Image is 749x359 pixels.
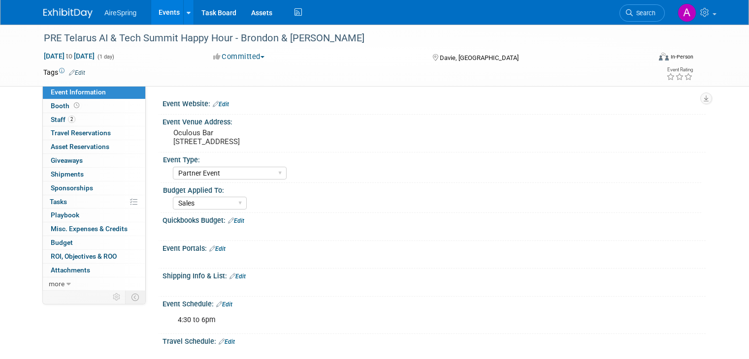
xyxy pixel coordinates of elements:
[229,273,246,280] a: Edit
[49,280,65,288] span: more
[163,241,706,254] div: Event Portals:
[51,266,90,274] span: Attachments
[228,217,244,224] a: Edit
[51,116,75,123] span: Staff
[216,301,232,308] a: Edit
[43,209,145,222] a: Playbook
[51,252,117,260] span: ROI, Objectives & ROO
[43,8,93,18] img: ExhibitDay
[666,67,693,72] div: Event Rating
[65,52,74,60] span: to
[619,4,665,22] a: Search
[43,67,85,77] td: Tags
[51,156,83,164] span: Giveaways
[219,338,235,345] a: Edit
[163,334,706,347] div: Travel Schedule:
[40,30,638,47] div: PRE Telarus AI & Tech Summit Happy Hour - Brondon & [PERSON_NAME]
[678,3,696,22] img: Angie Handal
[43,86,145,99] a: Event Information
[51,102,81,110] span: Booth
[43,52,95,60] span: [DATE] [DATE]
[670,53,693,60] div: In-Person
[210,52,268,62] button: Committed
[51,211,79,219] span: Playbook
[51,170,84,178] span: Shipments
[43,195,145,209] a: Tasks
[108,291,126,303] td: Personalize Event Tab Strip
[43,113,145,126] a: Staff2
[163,183,701,195] div: Budget Applied To:
[43,264,145,277] a: Attachments
[209,245,226,252] a: Edit
[43,140,145,153] a: Asset Reservations
[597,51,693,66] div: Event Format
[126,291,146,303] td: Toggle Event Tabs
[50,198,67,206] span: Tasks
[659,53,669,60] img: Format-Inperson.png
[43,168,145,181] a: Shipments
[51,129,111,137] span: Travel Reservations
[97,54,114,60] span: (1 day)
[51,88,106,96] span: Event Information
[43,181,145,195] a: Sponsorships
[43,126,145,140] a: Travel Reservations
[68,116,75,123] span: 2
[43,250,145,263] a: ROI, Objectives & ROO
[633,9,655,17] span: Search
[163,96,706,109] div: Event Website:
[69,69,85,76] a: Edit
[43,99,145,113] a: Booth
[51,184,93,192] span: Sponsorships
[163,115,706,127] div: Event Venue Address:
[51,225,128,233] span: Misc. Expenses & Credits
[43,154,145,167] a: Giveaways
[51,143,109,150] span: Asset Reservations
[171,310,600,330] div: 4:30 to 6pm
[173,128,378,146] pre: Oculous Bar [STREET_ADDRESS]
[104,9,136,17] span: AireSpring
[440,54,519,61] span: Davie, [GEOGRAPHIC_DATA]
[213,101,229,108] a: Edit
[163,297,706,309] div: Event Schedule:
[163,152,701,165] div: Event Type:
[43,222,145,236] a: Misc. Expenses & Credits
[43,277,145,291] a: more
[51,239,73,246] span: Budget
[163,269,706,281] div: Shipping Info & List:
[43,236,145,249] a: Budget
[72,102,81,109] span: Booth not reserved yet
[163,213,706,226] div: Quickbooks Budget:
